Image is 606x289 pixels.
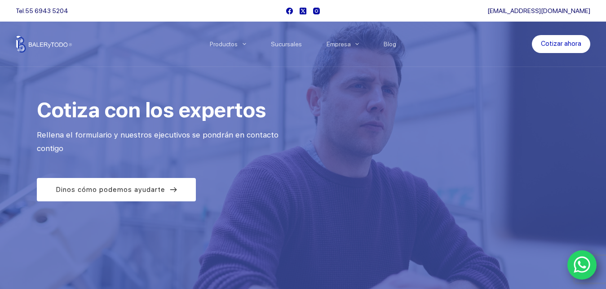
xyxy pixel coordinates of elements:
[56,184,165,195] span: Dinos cómo podemos ayudarte
[532,35,590,53] a: Cotizar ahora
[37,98,266,122] span: Cotiza con los expertos
[16,36,72,53] img: Balerytodo
[300,8,306,14] a: X (Twitter)
[286,8,293,14] a: Facebook
[25,7,68,14] a: 55 6943 5204
[487,7,590,14] a: [EMAIL_ADDRESS][DOMAIN_NAME]
[197,22,409,67] nav: Menu Principal
[16,7,68,14] span: Tel.
[37,130,281,153] span: Rellena el formulario y nuestros ejecutivos se pondrán en contacto contigo
[37,178,196,201] a: Dinos cómo podemos ayudarte
[567,250,597,280] a: WhatsApp
[313,8,320,14] a: Instagram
